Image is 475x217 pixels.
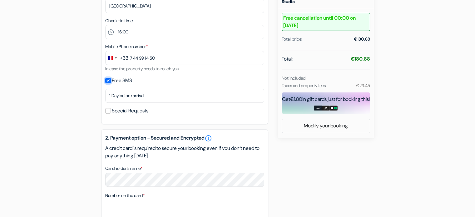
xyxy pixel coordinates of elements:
span: €1.80 [290,96,302,102]
img: amazon-card-no-text.png [314,106,322,111]
h5: 2. Payment option - Secured and Encrypted [105,135,264,142]
strong: €180.88 [351,56,370,62]
div: €180.88 [354,36,370,42]
small: In case the property needs to reach you [105,66,179,72]
button: Change country, selected France (+33) [106,51,128,65]
label: Special Requests [112,106,148,115]
img: uber-uber-eats-card.png [330,106,338,111]
a: Modify your booking [282,120,370,132]
small: Not included [282,75,305,81]
div: Get in gift cards just for booking this! [282,96,370,103]
label: Free SMS [112,76,132,85]
small: Taxes and property fees: [282,83,327,88]
div: Total price: [282,36,302,42]
a: error_outline [205,135,212,142]
div: +33 [120,54,128,62]
img: adidas-card.png [322,106,330,111]
span: Total: [282,55,293,63]
label: Cardholder’s name [105,165,142,172]
label: Mobile Phone number [105,43,148,50]
small: €23.45 [356,83,370,88]
input: 6 12 34 56 78 [105,51,264,65]
b: Free cancellation until 00:00 on [DATE] [282,13,370,31]
label: Check-in time [105,17,133,24]
label: Number on the card [105,192,145,199]
p: A credit card is required to secure your booking even if you don’t need to pay anything [DATE]. [105,145,264,160]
